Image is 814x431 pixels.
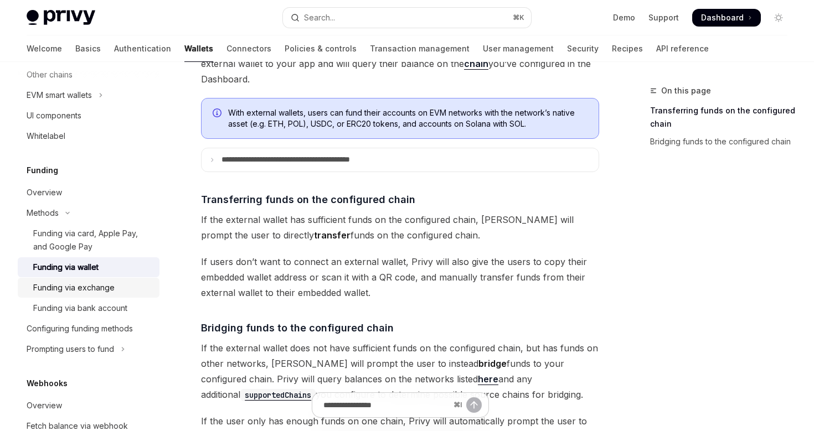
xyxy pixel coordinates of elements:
[27,322,133,335] div: Configuring funding methods
[201,320,394,335] span: Bridging funds to the configured chain
[201,212,599,243] span: If the external wallet has sufficient funds on the configured chain, [PERSON_NAME] will prompt th...
[213,108,224,120] svg: Info
[18,126,159,146] a: Whitelabel
[370,35,470,62] a: Transaction management
[567,35,599,62] a: Security
[18,203,159,223] button: Toggle Methods section
[692,9,761,27] a: Dashboard
[27,10,95,25] img: light logo
[466,397,482,413] button: Send message
[18,85,159,105] button: Toggle EVM smart wallets section
[27,342,114,356] div: Prompting users to fund
[656,35,709,62] a: API reference
[240,389,316,401] code: supportedChains
[323,393,449,417] input: Ask a question...
[478,373,498,385] a: here
[33,227,153,253] div: Funding via card, Apple Pay, and Google Pay
[228,107,588,129] span: With external wallets, users can fund their accounts on EVM networks with the network’s native as...
[27,377,68,390] h5: Webhooks
[18,396,159,416] a: Overview
[285,35,357,62] a: Policies & controls
[648,12,679,23] a: Support
[75,35,101,62] a: Basics
[612,35,643,62] a: Recipes
[650,133,796,150] a: Bridging funds to the configured chain
[27,89,92,102] div: EVM smart wallets
[478,358,507,369] strong: bridge
[27,399,62,412] div: Overview
[240,389,316,400] a: supportedChains
[650,102,796,133] a: Transferring funds on the configured chain
[770,9,787,27] button: Toggle dark mode
[483,35,554,62] a: User management
[226,35,271,62] a: Connectors
[114,35,171,62] a: Authentication
[304,11,335,24] div: Search...
[464,58,488,70] a: chain
[513,13,524,22] span: ⌘ K
[33,281,115,294] div: Funding via exchange
[201,254,599,300] span: If users don’t want to connect an external wallet, Privy will also give the users to copy their e...
[201,192,415,207] span: Transferring funds on the configured chain
[27,206,59,220] div: Methods
[314,230,351,241] strong: transfer
[701,12,744,23] span: Dashboard
[201,340,599,402] span: If the external wallet does not have sufficient funds on the configured chain, but has funds on o...
[27,186,62,199] div: Overview
[33,302,127,315] div: Funding via bank account
[18,339,159,359] button: Toggle Prompting users to fund section
[18,183,159,202] a: Overview
[184,35,213,62] a: Wallets
[18,106,159,126] a: UI components
[33,261,99,274] div: Funding via wallet
[27,35,62,62] a: Welcome
[613,12,635,23] a: Demo
[18,298,159,318] a: Funding via bank account
[201,40,599,87] span: If a user chooses to fund via external wallet, Privy will prompt the user to connect their extern...
[18,319,159,339] a: Configuring funding methods
[18,278,159,298] a: Funding via exchange
[283,8,530,28] button: Open search
[18,257,159,277] a: Funding via wallet
[661,84,711,97] span: On this page
[27,164,58,177] h5: Funding
[18,224,159,257] a: Funding via card, Apple Pay, and Google Pay
[27,109,81,122] div: UI components
[27,129,65,143] div: Whitelabel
